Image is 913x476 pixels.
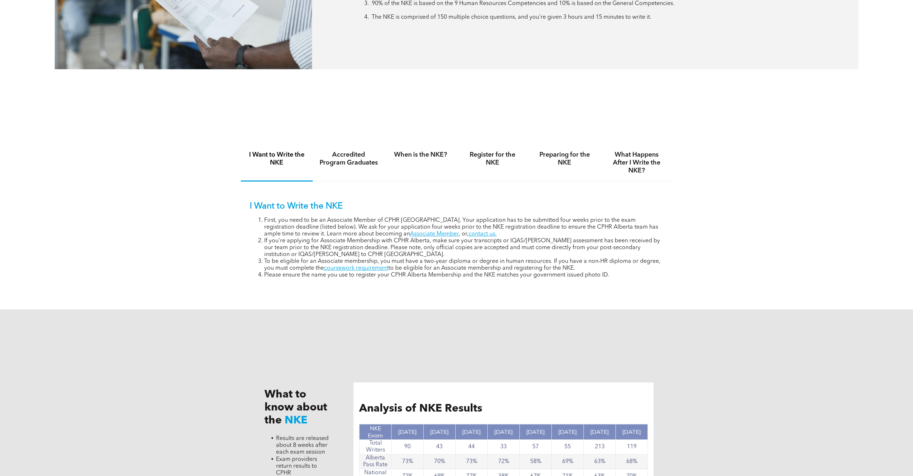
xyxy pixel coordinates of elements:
li: Please ensure the name you use to register your CPHR Alberta Membership and the NKE matches your ... [264,272,664,279]
h4: When is the NKE? [391,151,450,159]
span: Analysis of NKE Results [359,403,482,414]
td: 70% [424,454,456,469]
td: 69% [552,454,584,469]
td: 72% [488,454,520,469]
h4: I Want to Write the NKE [247,151,306,167]
td: 57 [520,440,552,454]
td: 43 [424,440,456,454]
td: 213 [584,440,616,454]
td: 58% [520,454,552,469]
p: I Want to Write the NKE [250,201,664,212]
td: 33 [488,440,520,454]
span: The NKE is comprised of 150 multiple choice questions, and you’re given 3 hours and 15 minutes to... [372,14,651,20]
td: 55 [552,440,584,454]
td: 68% [616,454,648,469]
td: 44 [456,440,488,454]
h4: Accredited Program Graduates [319,151,378,167]
li: To be eligible for an Associate membership, you must have a two-year diploma or degree in human r... [264,258,664,272]
th: [DATE] [488,424,520,440]
span: Results are released about 8 weeks after each exam session [276,436,329,455]
a: coursework requirement [324,265,388,271]
h4: Register for the NKE [463,151,522,167]
h4: What Happens After I Write the NKE? [607,151,666,175]
a: Associate Member [410,231,459,237]
span: What to know about the [265,389,327,426]
th: [DATE] [456,424,488,440]
td: 73% [392,454,424,469]
td: Total Writers [359,440,391,454]
a: contact us. [469,231,497,237]
th: NKE Exam [359,424,391,440]
td: 119 [616,440,648,454]
span: 90% of the NKE is based on the 9 Human Resources Competencies and 10% is based on the General Com... [372,1,674,6]
th: [DATE] [424,424,456,440]
th: [DATE] [584,424,616,440]
h4: Preparing for the NKE [535,151,594,167]
th: [DATE] [520,424,552,440]
li: If you’re applying for Associate Membership with CPHR Alberta, make sure your transcripts or IQAS... [264,238,664,258]
li: First, you need to be an Associate Member of CPHR [GEOGRAPHIC_DATA]. Your application has to be s... [264,217,664,238]
th: [DATE] [616,424,648,440]
th: [DATE] [552,424,584,440]
td: 73% [456,454,488,469]
td: Alberta Pass Rate [359,454,391,469]
td: 90 [392,440,424,454]
td: 63% [584,454,616,469]
span: NKE [285,415,307,426]
th: [DATE] [392,424,424,440]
